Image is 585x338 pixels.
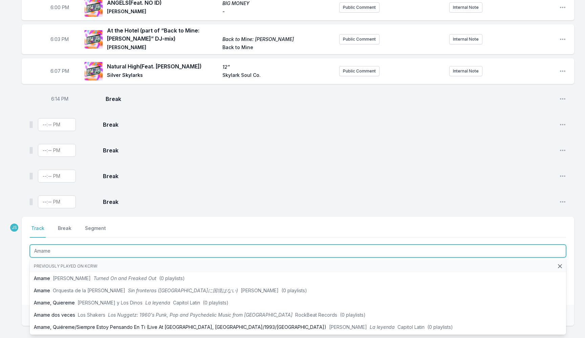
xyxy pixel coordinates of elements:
li: Amame dos veces [30,309,566,321]
button: Open playlist item options [559,68,566,75]
button: Open playlist item options [559,173,566,179]
li: Amame [30,272,566,284]
span: [PERSON_NAME] [107,8,218,16]
span: Turned On and Freaked Out [93,275,156,281]
button: Open playlist item options [559,4,566,11]
button: Internal Note [449,34,482,44]
span: La leyenda [370,324,395,330]
span: Silver Skylarks [107,72,218,80]
li: Previously played on KCRW: [30,260,566,272]
span: [PERSON_NAME] [329,324,367,330]
span: Sin fronteras ([GEOGRAPHIC_DATA]に国境はない) [128,288,238,293]
img: 12" [84,62,103,81]
span: (0 playlists) [427,324,453,330]
button: Public Comment [339,66,380,76]
span: 12" [222,64,334,70]
span: (0 playlists) [159,275,185,281]
span: Break [106,95,554,103]
span: (0 playlists) [203,300,229,305]
button: Internal Note [449,66,482,76]
span: [PERSON_NAME] [107,44,218,52]
li: Amame, Quiéreme/Siempre Estoy Pensando En Ti (Live At [GEOGRAPHIC_DATA], [GEOGRAPHIC_DATA]/1993/[... [30,321,566,333]
span: Break [103,172,554,180]
span: Los Shakers [78,312,105,318]
span: Los Nuggetz: 1960's Punk, Pop and Psychedelic Music from [GEOGRAPHIC_DATA] [108,312,292,318]
button: Open playlist item options [559,36,566,43]
button: Segment [84,225,107,238]
span: [PERSON_NAME] y Los Dinos [78,300,143,305]
span: Capitol Latin [397,324,425,330]
button: Open playlist item options [559,96,566,102]
span: Capitol Latin [173,300,200,305]
span: RockBeat Records [295,312,337,318]
span: [PERSON_NAME] [241,288,279,293]
img: Drag Handle [30,121,32,128]
span: Break [103,198,554,206]
span: La leyenda [145,300,170,305]
button: Public Comment [339,2,380,13]
span: Back to Mine [222,44,334,52]
span: At the Hotel (part of “Back to Mine: [PERSON_NAME]” DJ-mix) [107,26,218,43]
span: (0 playlists) [340,312,366,318]
span: Timestamp [51,96,68,102]
button: Track [30,225,46,238]
span: - [222,8,334,16]
span: Back to Mine: [PERSON_NAME] [222,36,334,43]
button: Open playlist item options [559,198,566,205]
img: Drag Handle [30,173,32,179]
p: Jeremy Sole [9,223,19,232]
img: Drag Handle [30,198,32,205]
input: Timestamp [38,170,76,183]
span: Timestamp [50,68,69,75]
li: Amame [30,284,566,297]
input: Track Title [30,245,566,257]
span: Timestamp [50,36,69,43]
input: Timestamp [38,118,76,131]
span: (0 playlists) [281,288,307,293]
li: Amame, Quiereme [30,297,566,309]
span: Natural High (Feat. [PERSON_NAME]) [107,62,218,70]
img: Back to Mine: Fatboy Slim [84,30,103,49]
span: Orquesta de la [PERSON_NAME] [53,288,125,293]
button: Open playlist item options [559,121,566,128]
button: Public Comment [339,34,380,44]
button: Internal Note [449,2,482,13]
input: Timestamp [38,144,76,157]
span: Timestamp [50,4,69,11]
button: Open playlist item options [559,147,566,154]
span: Break [103,121,554,129]
span: [PERSON_NAME] [53,275,91,281]
button: Break [57,225,73,238]
span: Skylark Soul Co. [222,72,334,80]
img: Drag Handle [30,147,32,154]
input: Timestamp [38,195,76,208]
span: Break [103,146,554,154]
